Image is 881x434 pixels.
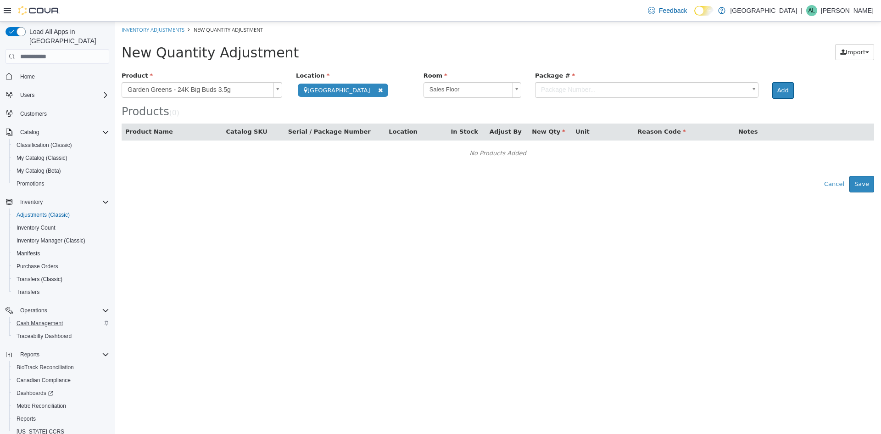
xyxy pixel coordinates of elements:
[17,224,56,231] span: Inventory Count
[18,6,60,15] img: Cova
[461,106,476,115] button: Unit
[523,107,571,113] span: Reason Code
[13,287,43,298] a: Transfers
[17,108,109,119] span: Customers
[9,260,113,273] button: Purchase Orders
[2,126,113,139] button: Catalog
[13,178,48,189] a: Promotions
[9,139,113,152] button: Classification (Classic)
[17,154,67,162] span: My Catalog (Classic)
[17,377,71,384] span: Canadian Compliance
[13,140,76,151] a: Classification (Classic)
[309,61,407,76] a: Sales Floor
[17,127,109,138] span: Catalog
[20,91,34,99] span: Users
[9,234,113,247] button: Inventory Manager (Classic)
[13,287,109,298] span: Transfers
[13,222,59,233] a: Inventory Count
[274,106,304,115] button: Location
[55,87,65,96] small: ( )
[17,305,51,316] button: Operations
[183,62,273,75] span: [GEOGRAPHIC_DATA]
[17,180,45,187] span: Promotions
[735,154,759,171] button: Save
[13,274,109,285] span: Transfers (Classic)
[181,51,215,57] span: Location
[9,152,113,164] button: My Catalog (Classic)
[17,90,109,101] span: Users
[659,6,687,15] span: Feedback
[13,388,109,399] span: Dashboards
[2,348,113,361] button: Reports
[9,330,113,343] button: Traceabilty Dashboard
[17,415,36,423] span: Reports
[17,70,109,82] span: Home
[17,349,43,360] button: Reports
[13,222,109,233] span: Inventory Count
[17,211,70,219] span: Adjustments (Classic)
[20,307,47,314] span: Operations
[801,5,803,16] p: |
[336,106,365,115] button: In Stock
[375,106,409,115] button: Adjust By
[17,197,46,208] button: Inventory
[20,351,39,358] span: Reports
[644,1,691,20] a: Feedback
[79,5,148,11] span: New Quantity Adjustment
[13,318,109,329] span: Cash Management
[20,129,39,136] span: Catalog
[17,364,74,371] span: BioTrack Reconciliation
[9,221,113,234] button: Inventory Count
[309,51,333,57] span: Room
[13,261,62,272] a: Purchase Orders
[694,6,714,16] input: Dark Mode
[173,106,258,115] button: Serial / Package Number
[57,87,62,96] span: 0
[13,400,70,411] a: Metrc Reconciliation
[809,5,815,16] span: AL
[17,90,38,101] button: Users
[17,127,43,138] button: Catalog
[624,106,645,115] button: Notes
[13,165,109,176] span: My Catalog (Beta)
[17,349,109,360] span: Reports
[11,106,60,115] button: Product Name
[9,361,113,374] button: BioTrack Reconciliation
[17,237,85,244] span: Inventory Manager (Classic)
[20,198,43,206] span: Inventory
[7,61,167,76] a: Garden Greens - 24K Big Buds 3.5g
[7,5,70,11] a: Inventory Adjustments
[658,61,679,77] button: Add
[17,320,63,327] span: Cash Management
[2,69,113,83] button: Home
[9,317,113,330] button: Cash Management
[13,140,109,151] span: Classification (Classic)
[13,331,75,342] a: Traceabilty Dashboard
[17,197,109,208] span: Inventory
[20,110,47,118] span: Customers
[9,177,113,190] button: Promotions
[2,89,113,101] button: Users
[13,209,73,220] a: Adjustments (Classic)
[13,274,66,285] a: Transfers (Classic)
[17,333,72,340] span: Traceabilty Dashboard
[9,247,113,260] button: Manifests
[13,248,44,259] a: Manifests
[112,106,155,115] button: Catalog SKU
[720,23,759,39] button: Import
[13,165,65,176] a: My Catalog (Beta)
[13,209,109,220] span: Adjustments (Classic)
[9,400,113,412] button: Metrc Reconciliation
[13,400,109,411] span: Metrc Reconciliation
[13,331,109,342] span: Traceabilty Dashboard
[13,362,78,373] a: BioTrack Reconciliation
[17,250,40,257] span: Manifests
[17,141,72,149] span: Classification (Classic)
[13,235,89,246] a: Inventory Manager (Classic)
[13,178,109,189] span: Promotions
[13,413,109,424] span: Reports
[821,5,874,16] p: [PERSON_NAME]
[17,167,61,175] span: My Catalog (Beta)
[309,61,394,75] span: Sales Floor
[9,273,113,286] button: Transfers (Classic)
